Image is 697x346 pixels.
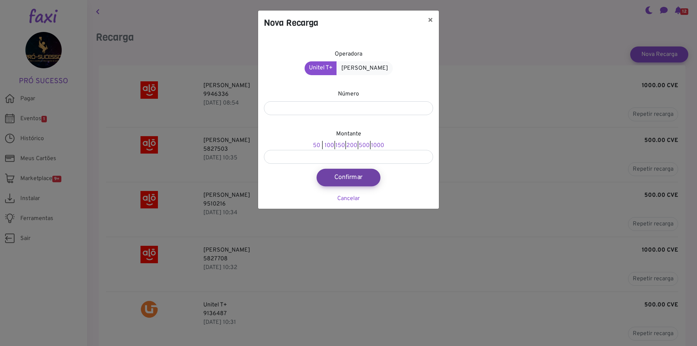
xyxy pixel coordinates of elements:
[346,142,357,149] a: 200
[337,195,360,202] a: Cancelar
[359,142,370,149] a: 500
[336,130,361,138] label: Montante
[313,142,320,149] a: 50
[264,16,318,29] h4: Nova Recarga
[322,142,323,149] span: |
[335,142,345,149] a: 150
[317,169,380,186] button: Confirmar
[422,11,439,31] button: ×
[264,130,433,164] div: | | | |
[338,90,359,98] label: Número
[337,61,393,75] a: [PERSON_NAME]
[325,142,334,149] a: 100
[305,61,337,75] a: Unitel T+
[335,50,362,58] label: Operadora
[371,142,384,149] a: 1000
